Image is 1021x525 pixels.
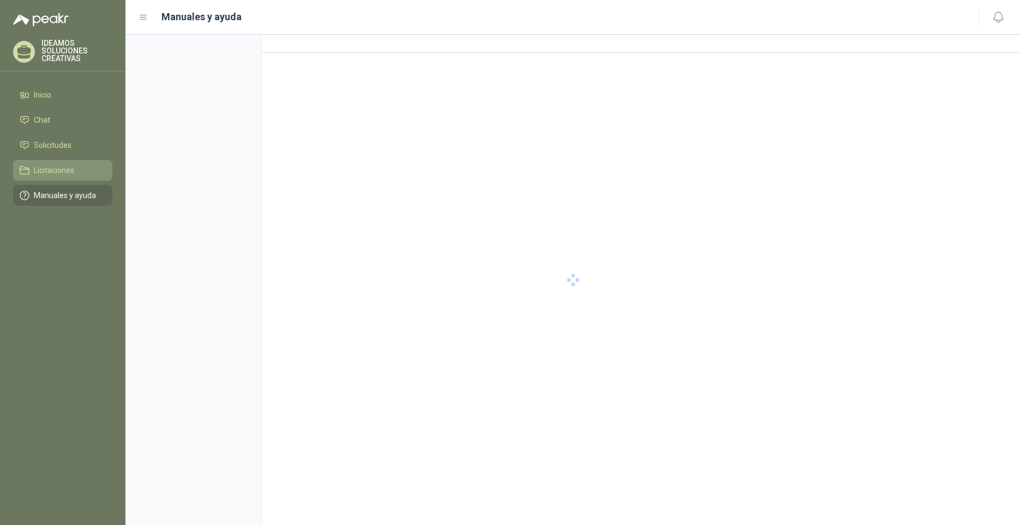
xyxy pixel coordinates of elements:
[41,39,112,62] p: IDEAMOS SOLUCIONES CREATIVAS
[13,185,112,206] a: Manuales y ayuda
[34,139,71,151] span: Solicitudes
[13,160,112,181] a: Licitaciones
[13,135,112,156] a: Solicitudes
[13,13,69,26] img: Logo peakr
[34,89,51,101] span: Inicio
[34,164,74,176] span: Licitaciones
[13,85,112,105] a: Inicio
[13,110,112,130] a: Chat
[161,9,242,25] h1: Manuales y ayuda
[34,114,50,126] span: Chat
[34,189,96,201] span: Manuales y ayuda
